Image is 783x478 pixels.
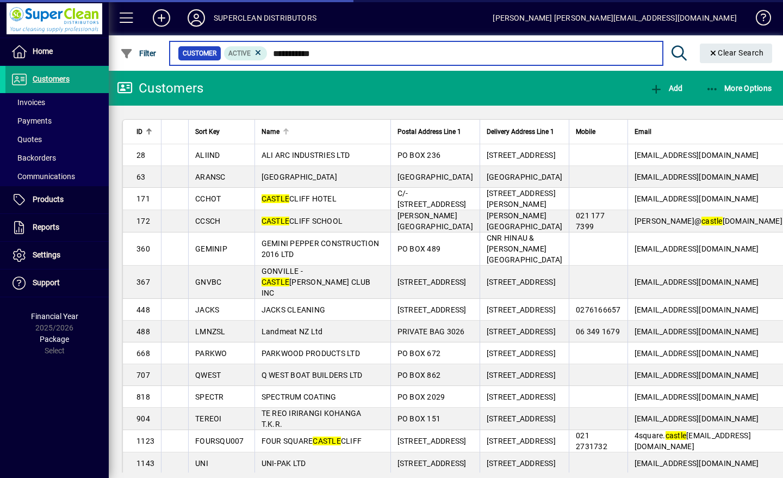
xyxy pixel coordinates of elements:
[576,126,621,138] div: Mobile
[33,47,53,56] span: Home
[144,8,179,28] button: Add
[179,8,214,28] button: Profile
[33,250,60,259] span: Settings
[635,414,759,423] span: [EMAIL_ADDRESS][DOMAIN_NAME]
[262,327,323,336] span: Landmeat NZ Ltd
[650,84,682,93] span: Add
[576,211,605,231] span: 021 177 7399
[635,194,759,203] span: [EMAIL_ADDRESS][DOMAIN_NAME]
[31,312,78,321] span: Financial Year
[195,414,222,423] span: TEREOI
[262,393,337,401] span: SPECTRUM COATING
[262,371,363,379] span: Q WEST BOAT BUILDERS LTD
[397,393,445,401] span: PO BOX 2029
[397,349,441,358] span: PO BOX 672
[487,393,556,401] span: [STREET_ADDRESS]
[195,327,226,336] span: LMNZSL
[635,371,759,379] span: [EMAIL_ADDRESS][DOMAIN_NAME]
[136,173,146,181] span: 63
[5,93,109,112] a: Invoices
[748,2,769,38] a: Knowledge Base
[33,195,64,204] span: Products
[487,173,562,181] span: [GEOGRAPHIC_DATA]
[487,459,556,468] span: [STREET_ADDRESS]
[195,173,226,181] span: ARANSC
[487,305,556,314] span: [STREET_ADDRESS]
[576,305,621,314] span: 0276166657
[262,459,306,468] span: UNI-PAK LTD
[635,217,782,225] span: [PERSON_NAME]@ [DOMAIN_NAME]
[635,126,782,138] div: Email
[5,149,109,167] a: Backorders
[195,151,220,160] span: ALIIND
[136,371,150,379] span: 707
[487,371,556,379] span: [STREET_ADDRESS]
[397,151,441,160] span: PO BOX 236
[635,126,651,138] span: Email
[262,239,380,259] span: GEMINI PEPPER CONSTRUCTION 2016 LTD
[701,217,723,225] em: castle
[487,414,556,423] span: [STREET_ADDRESS]
[262,305,326,314] span: JACKS CLEANING
[11,172,75,181] span: Communications
[397,244,441,253] span: PO BOX 489
[136,349,150,358] span: 668
[5,112,109,130] a: Payments
[214,9,316,27] div: SUPERCLEAN DISTRIBUTORS
[136,414,150,423] span: 904
[487,211,562,231] span: [PERSON_NAME][GEOGRAPHIC_DATA]
[487,437,556,445] span: [STREET_ADDRESS]
[136,278,150,286] span: 367
[262,126,279,138] span: Name
[262,278,290,286] em: CASTLE
[5,269,109,297] a: Support
[635,327,759,336] span: [EMAIL_ADDRESS][DOMAIN_NAME]
[397,278,467,286] span: [STREET_ADDRESS]
[262,409,362,428] span: TE REO IRIRANGI KOHANGA T.K.R.
[33,223,59,231] span: Reports
[397,459,467,468] span: [STREET_ADDRESS]
[262,349,360,358] span: PARKWOOD PRODUCTS LTD
[40,335,69,344] span: Package
[195,349,227,358] span: PARKWO
[487,349,556,358] span: [STREET_ADDRESS]
[666,431,687,440] em: castle
[136,244,150,253] span: 360
[487,189,556,209] span: [STREET_ADDRESS][PERSON_NAME]
[635,349,759,358] span: [EMAIL_ADDRESS][DOMAIN_NAME]
[262,217,290,225] em: CASTLE
[576,327,620,336] span: 06 349 1679
[635,151,759,160] span: [EMAIL_ADDRESS][DOMAIN_NAME]
[5,242,109,269] a: Settings
[397,371,441,379] span: PO BOX 862
[706,84,772,93] span: More Options
[397,173,473,181] span: [GEOGRAPHIC_DATA]
[224,46,268,60] mat-chip: Activation Status: Active
[576,431,607,451] span: 021 2731732
[487,151,556,160] span: [STREET_ADDRESS]
[262,217,343,225] span: CLIFF SCHOOL
[703,78,775,98] button: More Options
[195,126,220,138] span: Sort Key
[635,393,759,401] span: [EMAIL_ADDRESS][DOMAIN_NAME]
[709,48,764,57] span: Clear Search
[262,173,337,181] span: [GEOGRAPHIC_DATA]
[262,194,290,203] em: CASTLE
[397,189,467,209] span: C/- [STREET_ADDRESS]
[136,437,154,445] span: 1123
[136,459,154,468] span: 1143
[635,244,759,253] span: [EMAIL_ADDRESS][DOMAIN_NAME]
[262,194,337,203] span: CLIFF HOTEL
[487,126,554,138] span: Delivery Address Line 1
[313,437,341,445] em: CASTLE
[5,167,109,186] a: Communications
[195,459,208,468] span: UNI
[136,194,150,203] span: 171
[136,305,150,314] span: 448
[397,211,473,231] span: [PERSON_NAME][GEOGRAPHIC_DATA]
[5,130,109,149] a: Quotes
[136,126,142,138] span: ID
[33,75,70,83] span: Customers
[5,38,109,65] a: Home
[397,414,441,423] span: PO BOX 151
